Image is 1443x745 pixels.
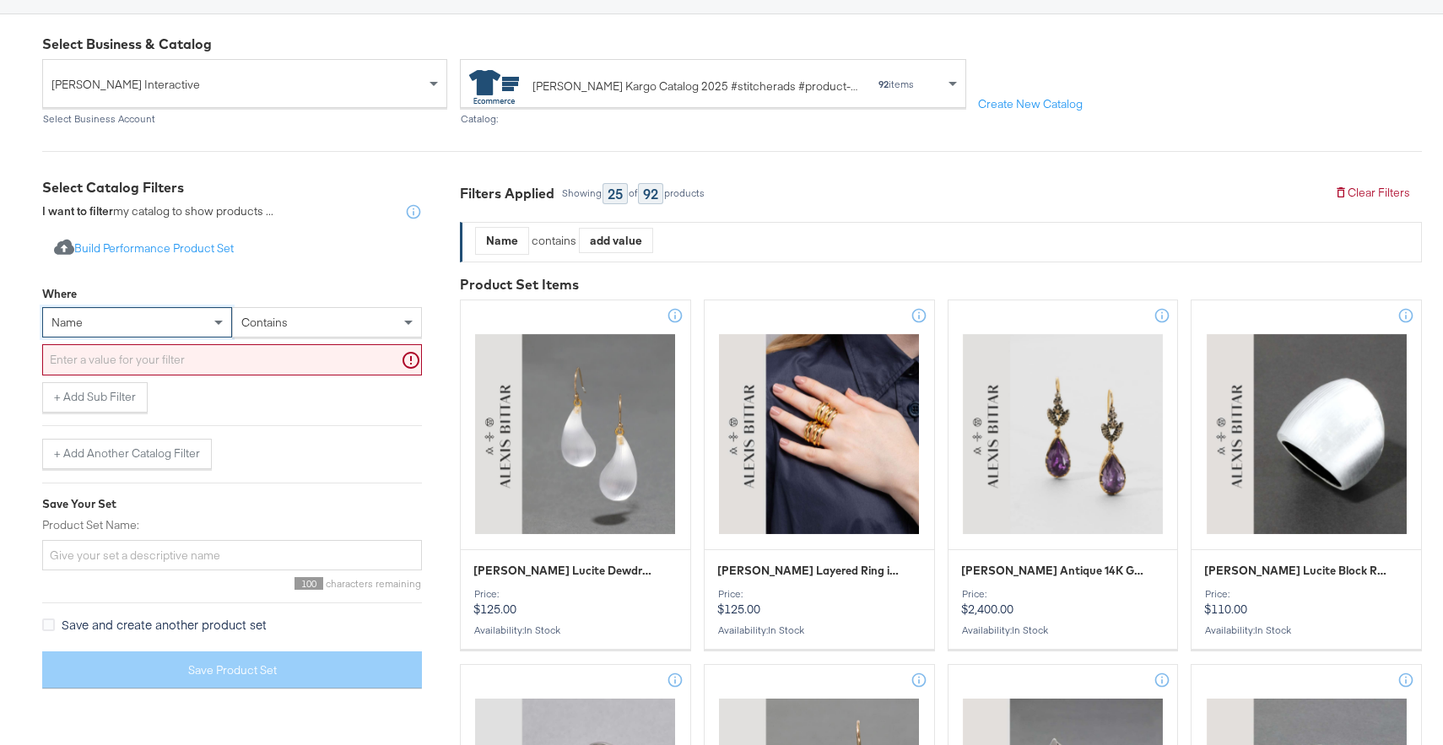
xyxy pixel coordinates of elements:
button: + Add Sub Filter [42,382,148,413]
div: Price: [717,588,921,600]
div: Price: [961,588,1165,600]
div: Save Your Set [42,496,422,512]
div: Product Set Items [460,275,1422,294]
div: Catalog: [460,113,966,125]
div: Availability : [717,624,921,636]
span: contains [241,315,288,330]
p: $125.00 [717,588,921,617]
p: $110.00 [1204,588,1408,617]
div: characters remaining [42,577,422,590]
div: Showing [561,187,603,199]
div: items [878,78,915,90]
button: Create New Catalog [966,89,1094,120]
div: [PERSON_NAME] Kargo Catalog 2025 #stitcherads #product-catalog #keep [532,78,861,95]
button: + Add Another Catalog Filter [42,439,212,469]
strong: 92 [878,78,889,90]
label: Product Set Name: [42,517,422,533]
div: products [663,187,705,199]
span: in stock [1012,624,1048,636]
div: contains [529,233,579,249]
div: Where [42,286,77,302]
button: Build Performance Product Set [42,234,246,265]
div: Availability : [473,624,678,636]
span: Alexis Bittar Layered Ring in Gold Size 9 | Statement Jewelry from Alexis Bittar [717,563,901,579]
div: of [628,187,638,199]
span: [PERSON_NAME] Interactive [51,70,425,99]
div: my catalog to show products ... [42,203,273,220]
div: Name [476,228,528,254]
span: Save and create another product set [62,616,267,633]
div: Select Business & Catalog [42,35,1422,54]
span: name [51,315,83,330]
div: add value [580,228,652,253]
div: Availability : [1204,624,1408,636]
div: 92 [638,183,663,204]
div: Availability : [961,624,1165,636]
div: Price: [1204,588,1408,600]
div: Filters Applied [460,184,554,203]
button: Clear Filters [1322,178,1422,208]
input: Give your set a descriptive name [42,540,422,571]
span: Alexis Bittar Lucite Block Ring- in Silver Size 8 | Statement Jewelry from Alexis Bittar [1204,563,1388,579]
div: 25 [603,183,628,204]
span: Alexis Bittar Antique 14K Gold And Sterling Silver Earrings With Amethyst And Leafy Diamond Tops ... [961,563,1145,579]
span: 100 [295,577,323,590]
input: Enter a value for your filter [42,344,422,375]
span: in stock [524,624,560,636]
div: Select Business Account [42,113,447,125]
strong: I want to filter [42,203,113,219]
span: in stock [1255,624,1291,636]
span: in stock [768,624,804,636]
p: $125.00 [473,588,678,617]
div: Select Catalog Filters [42,178,422,197]
div: Price: [473,588,678,600]
span: Alexis Bittar Lucite Dewdrop Earring- in Silver | Statement Jewelry from Alexis Bittar [473,563,657,579]
p: $2,400.00 [961,588,1165,617]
